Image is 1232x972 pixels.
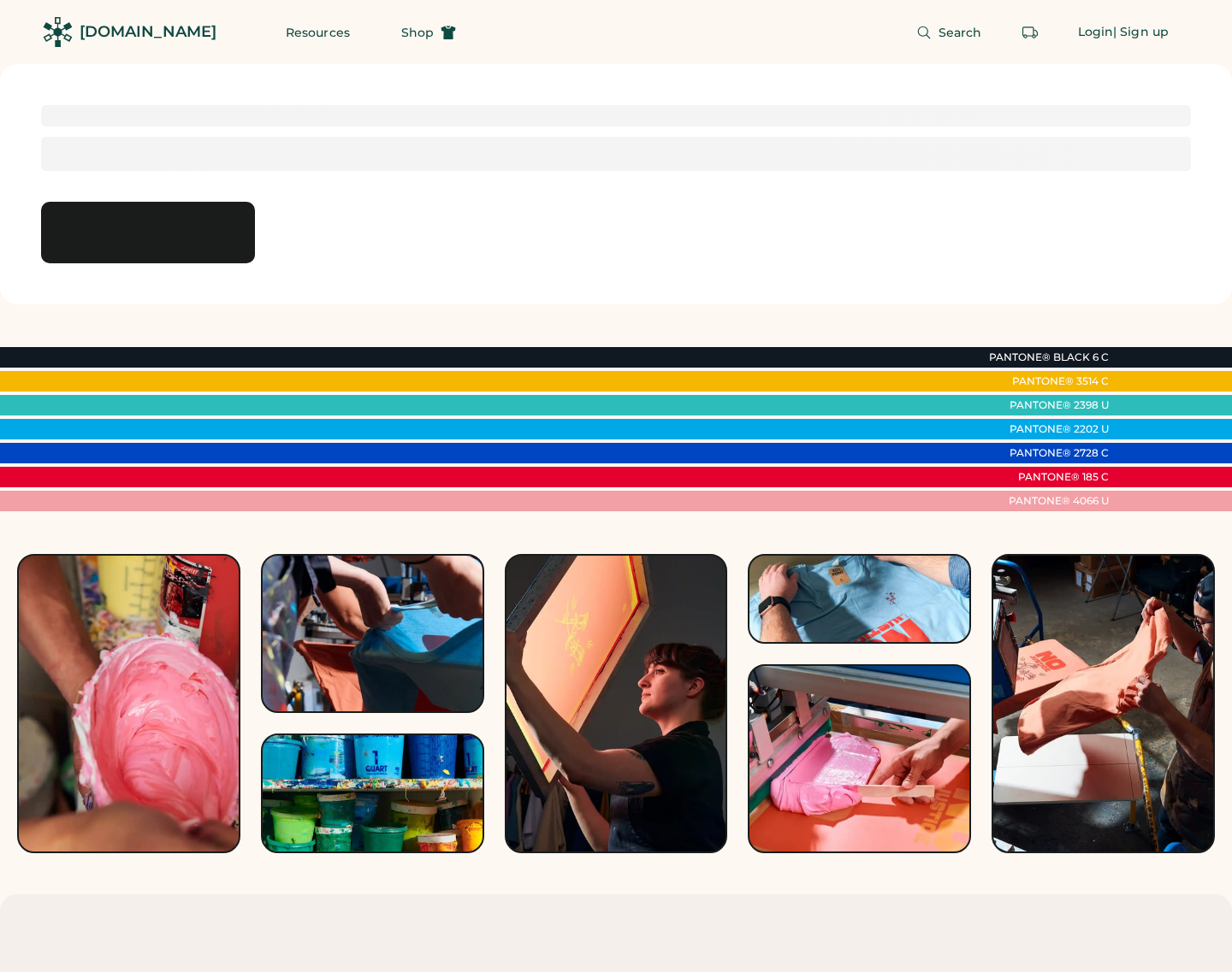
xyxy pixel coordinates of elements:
[1078,24,1114,41] div: Login
[896,15,1003,50] button: Search
[265,15,370,50] button: Resources
[1013,15,1047,50] button: Retrieve an order
[401,27,434,38] span: Shop
[1113,24,1169,41] div: | Sign up
[80,21,216,43] div: [DOMAIN_NAME]
[939,27,982,38] span: Search
[43,17,73,47] img: Rendered Logo - Screens
[381,15,477,50] button: Shop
